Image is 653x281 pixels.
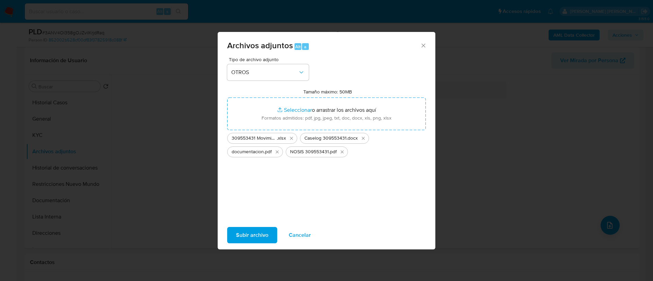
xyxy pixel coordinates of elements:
label: Tamaño máximo: 50MB [303,89,352,95]
span: .docx [347,135,358,142]
span: a [304,43,306,50]
span: .xlsx [277,135,286,142]
span: 309553431 Movimientos [232,135,277,142]
span: .pdf [264,148,272,155]
span: documentacion [232,148,264,155]
button: Cancelar [280,227,320,243]
button: Eliminar Caselog 309553431.docx [359,134,367,142]
span: Alt [295,43,301,50]
span: Caselog 309553431 [304,135,347,142]
button: Eliminar NOSIS 309553431.pdf [338,148,346,156]
button: Subir archivo [227,227,277,243]
span: Cancelar [289,228,311,243]
span: Tipo de archivo adjunto [229,57,311,62]
span: NOSIS 309553431 [290,148,329,155]
span: OTROS [231,69,298,76]
span: Archivos adjuntos [227,39,293,51]
span: Subir archivo [236,228,268,243]
button: OTROS [227,64,309,81]
button: Eliminar 309553431 Movimientos.xlsx [287,134,296,142]
span: .pdf [329,148,337,155]
ul: Archivos seleccionados [227,130,426,157]
button: Eliminar documentacion.pdf [273,148,281,156]
button: Cerrar [420,42,426,48]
